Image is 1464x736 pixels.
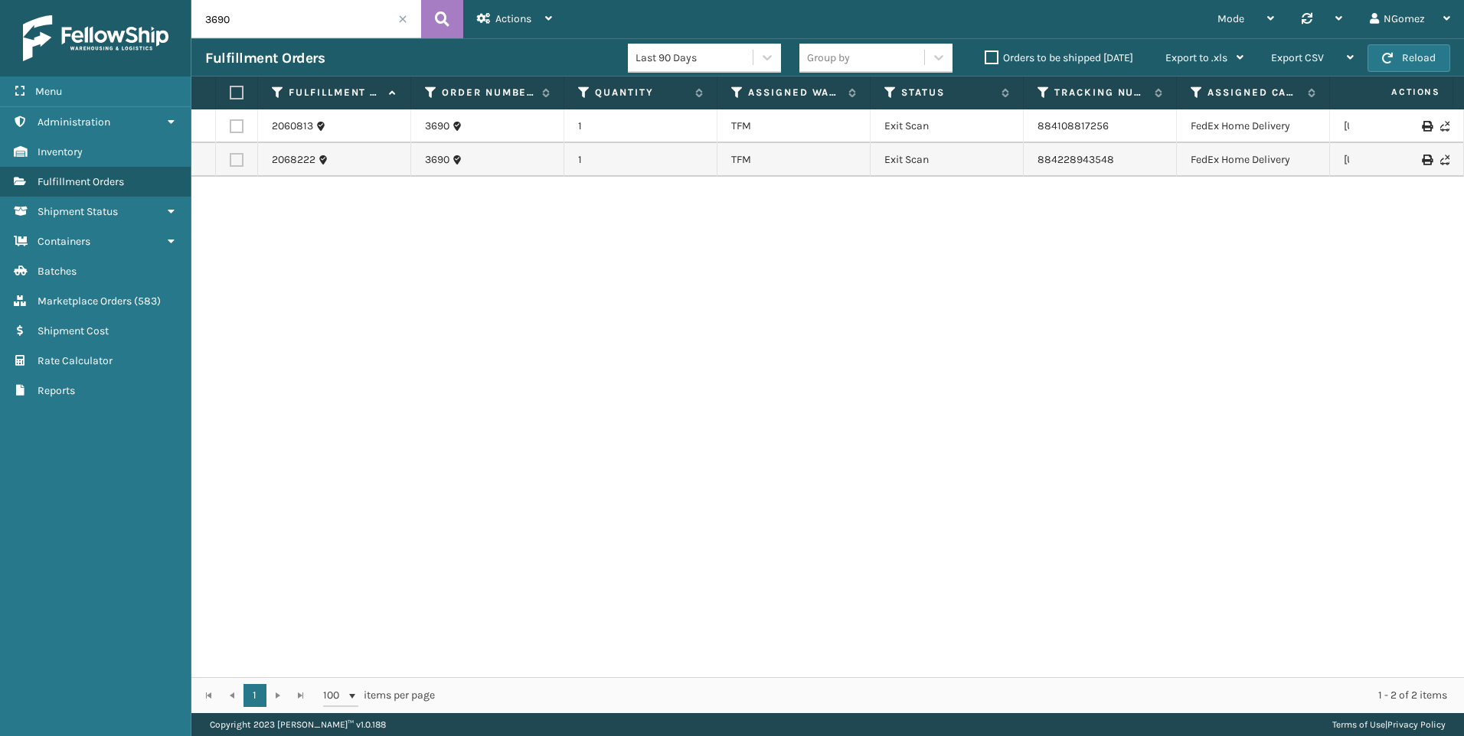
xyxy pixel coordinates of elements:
[1177,143,1330,177] td: FedEx Home Delivery
[323,684,435,707] span: items per page
[1207,86,1300,99] label: Assigned Carrier Service
[456,688,1447,703] div: 1 - 2 of 2 items
[595,86,688,99] label: Quantity
[1440,155,1449,165] i: Never Shipped
[1343,80,1449,105] span: Actions
[210,713,386,736] p: Copyright 2023 [PERSON_NAME]™ v 1.0.188
[495,12,531,25] span: Actions
[1368,44,1450,72] button: Reload
[23,15,168,61] img: logo
[272,119,313,134] a: 2060813
[901,86,994,99] label: Status
[38,324,109,337] span: Shipment Cost
[1332,719,1385,730] a: Terms of Use
[38,145,83,158] span: Inventory
[38,116,110,129] span: Administration
[564,143,717,177] td: 1
[748,86,841,99] label: Assigned Warehouse
[1217,12,1244,25] span: Mode
[1422,121,1431,132] i: Print Label
[38,354,113,367] span: Rate Calculator
[35,85,62,98] span: Menu
[1165,51,1227,64] span: Export to .xls
[205,49,325,67] h3: Fulfillment Orders
[38,384,75,397] span: Reports
[243,684,266,707] a: 1
[1271,51,1324,64] span: Export CSV
[871,143,1024,177] td: Exit Scan
[425,119,449,134] a: 3690
[442,86,534,99] label: Order Number
[1422,155,1431,165] i: Print Label
[717,143,871,177] td: TFM
[323,688,346,703] span: 100
[1332,713,1446,736] div: |
[1038,119,1109,132] a: 884108817256
[272,152,315,168] a: 2068222
[636,50,754,66] div: Last 90 Days
[38,235,90,248] span: Containers
[289,86,381,99] label: Fulfillment Order Id
[134,295,161,308] span: ( 583 )
[564,109,717,143] td: 1
[425,152,449,168] a: 3690
[1440,121,1449,132] i: Never Shipped
[807,50,850,66] div: Group by
[38,205,118,218] span: Shipment Status
[1054,86,1147,99] label: Tracking Number
[717,109,871,143] td: TFM
[871,109,1024,143] td: Exit Scan
[1177,109,1330,143] td: FedEx Home Delivery
[1038,153,1114,166] a: 884228943548
[38,295,132,308] span: Marketplace Orders
[985,51,1133,64] label: Orders to be shipped [DATE]
[1387,719,1446,730] a: Privacy Policy
[38,265,77,278] span: Batches
[38,175,124,188] span: Fulfillment Orders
